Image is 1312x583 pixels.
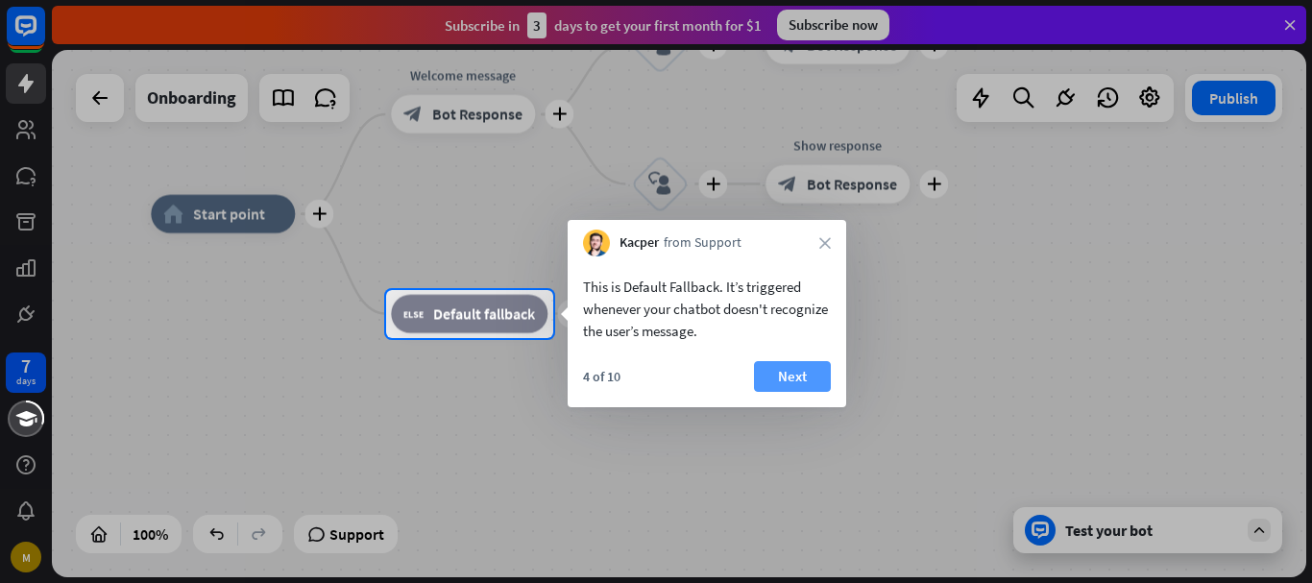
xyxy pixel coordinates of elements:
[819,237,831,249] i: close
[433,304,535,324] span: Default fallback
[620,233,659,253] span: Kacper
[664,233,741,253] span: from Support
[583,276,831,342] div: This is Default Fallback. It’s triggered whenever your chatbot doesn't recognize the user’s message.
[754,361,831,392] button: Next
[583,368,620,385] div: 4 of 10
[403,304,424,324] i: block_fallback
[15,8,73,65] button: Open LiveChat chat widget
